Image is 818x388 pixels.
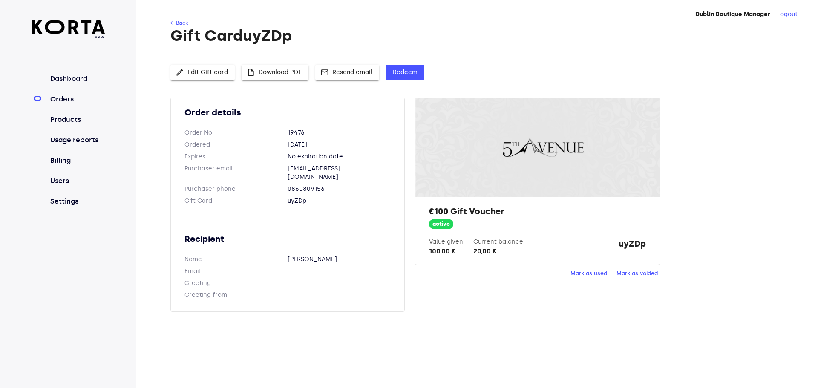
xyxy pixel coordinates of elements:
h1: Gift Card uyZDp [170,27,782,44]
a: ← Back [170,20,188,26]
dd: No expiration date [288,152,391,161]
a: beta [32,20,105,40]
a: Products [49,115,105,125]
h2: €100 Gift Voucher [429,205,645,217]
span: Edit Gift card [177,67,228,78]
span: insert_drive_file [247,68,255,77]
div: 100,00 € [429,246,463,256]
a: Dashboard [49,74,105,84]
dt: Purchaser email [184,164,288,181]
strong: uyZDp [619,238,646,256]
span: beta [32,34,105,40]
button: Edit Gift card [170,65,235,80]
strong: Dublin Boutique Manager [695,11,770,18]
dt: Greeting from [184,291,288,299]
dt: Expires [184,152,288,161]
label: Value given [429,238,463,245]
dt: Purchaser phone [184,185,288,193]
h2: Order details [184,106,391,118]
dd: [DATE] [288,141,391,149]
button: Redeem [386,65,424,80]
dt: Greeting [184,279,288,287]
dd: [EMAIL_ADDRESS][DOMAIN_NAME] [288,164,391,181]
dt: Ordered [184,141,288,149]
label: Current balance [473,238,523,245]
button: Download PDF [242,65,308,80]
dt: Email [184,267,288,276]
span: mail [320,68,329,77]
button: Mark as used [568,267,609,280]
dt: Order No. [184,129,288,137]
dd: 0860809156 [288,185,391,193]
dt: Name [184,255,288,264]
span: Mark as used [570,269,607,279]
a: Users [49,176,105,186]
button: Mark as voided [614,267,660,280]
img: Korta [32,20,105,34]
div: 20,00 € [473,246,523,256]
span: Resend email [322,67,372,78]
span: Redeem [393,67,418,78]
button: Resend email [315,65,379,80]
span: Mark as voided [616,269,658,279]
a: Settings [49,196,105,207]
span: Download PDF [248,67,302,78]
a: Billing [49,155,105,166]
dt: Gift Card [184,197,288,205]
dd: uyZDp [288,197,391,205]
button: Logout [777,10,798,19]
a: Orders [49,94,105,104]
span: active [429,220,453,228]
dd: 19476 [288,129,391,137]
h2: Recipient [184,233,391,245]
span: edit [176,68,184,77]
a: Edit Gift card [170,68,235,75]
a: Usage reports [49,135,105,145]
dd: [PERSON_NAME] [288,255,391,264]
